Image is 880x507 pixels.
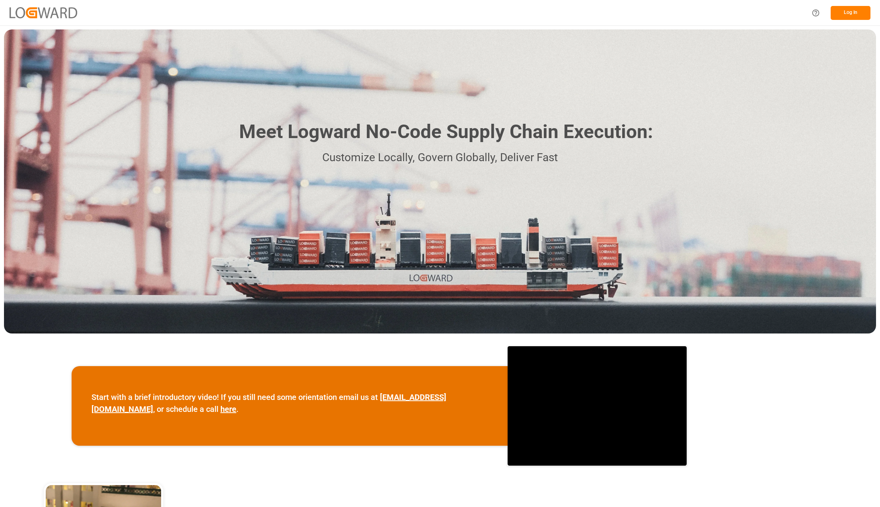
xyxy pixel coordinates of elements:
img: Logward_new_orange.png [10,7,77,18]
button: Log In [831,6,870,20]
h1: Meet Logward No-Code Supply Chain Execution: [239,118,653,146]
button: Help Center [807,4,825,22]
a: here [220,404,236,414]
iframe: video [508,346,687,466]
p: Customize Locally, Govern Globally, Deliver Fast [227,149,653,167]
p: Start with a brief introductory video! If you still need some orientation email us at , or schedu... [92,391,488,415]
